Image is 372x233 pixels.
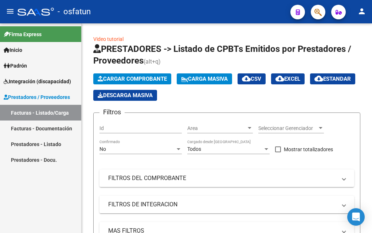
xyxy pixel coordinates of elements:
button: EXCEL [271,73,305,84]
button: Estandar [310,73,355,84]
span: - osfatun [58,4,91,20]
span: EXCEL [275,76,300,82]
span: Inicio [4,46,22,54]
mat-icon: cloud_download [242,74,251,83]
span: Padrón [4,62,27,70]
span: Integración (discapacidad) [4,77,71,85]
span: Estandar [314,76,351,82]
h3: Filtros [99,107,125,117]
span: No [99,146,106,152]
button: Cargar Comprobante [93,73,171,84]
span: Area [187,125,246,131]
button: CSV [238,73,266,84]
mat-panel-title: FILTROS DE INTEGRACION [108,200,337,209]
div: Open Intercom Messenger [347,208,365,226]
span: Todos [187,146,201,152]
span: CSV [242,76,261,82]
span: PRESTADORES -> Listado de CPBTs Emitidos por Prestadores / Proveedores [93,44,351,66]
span: Descarga Masiva [98,92,153,99]
mat-expansion-panel-header: FILTROS DEL COMPROBANTE [99,169,354,187]
button: Carga Masiva [177,73,232,84]
span: Prestadores / Proveedores [4,93,70,101]
span: Carga Masiva [181,76,228,82]
span: Mostrar totalizadores [284,145,333,154]
span: Seleccionar Gerenciador [258,125,317,131]
mat-panel-title: FILTROS DEL COMPROBANTE [108,174,337,182]
span: (alt+q) [144,58,161,65]
mat-icon: menu [6,7,15,16]
span: Firma Express [4,30,42,38]
mat-icon: cloud_download [314,74,323,83]
button: Descarga Masiva [93,90,157,101]
mat-icon: person [357,7,366,16]
mat-expansion-panel-header: FILTROS DE INTEGRACION [99,196,354,213]
span: Cargar Comprobante [98,76,167,82]
mat-icon: cloud_download [275,74,284,83]
app-download-masive: Descarga masiva de comprobantes (adjuntos) [93,90,157,101]
a: Video tutorial [93,36,124,42]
